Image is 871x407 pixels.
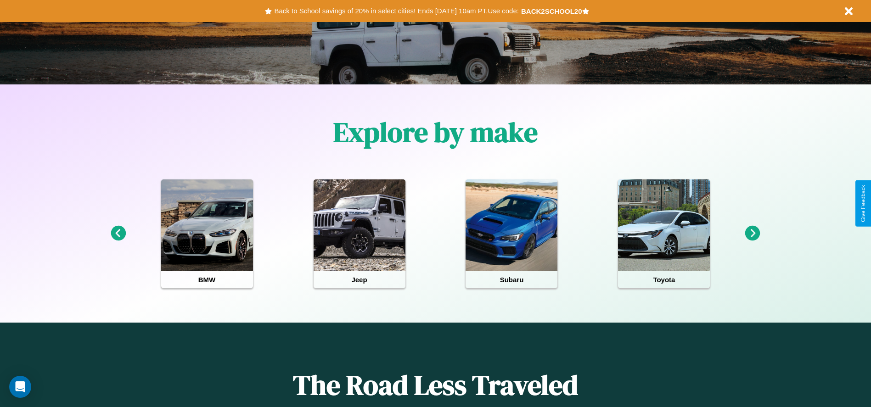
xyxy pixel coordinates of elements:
[161,271,253,288] h4: BMW
[466,271,557,288] h4: Subaru
[272,5,521,17] button: Back to School savings of 20% in select cities! Ends [DATE] 10am PT.Use code:
[314,271,405,288] h4: Jeep
[174,366,697,404] h1: The Road Less Traveled
[521,7,582,15] b: BACK2SCHOOL20
[9,376,31,398] div: Open Intercom Messenger
[618,271,710,288] h4: Toyota
[860,185,866,222] div: Give Feedback
[333,113,538,151] h1: Explore by make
